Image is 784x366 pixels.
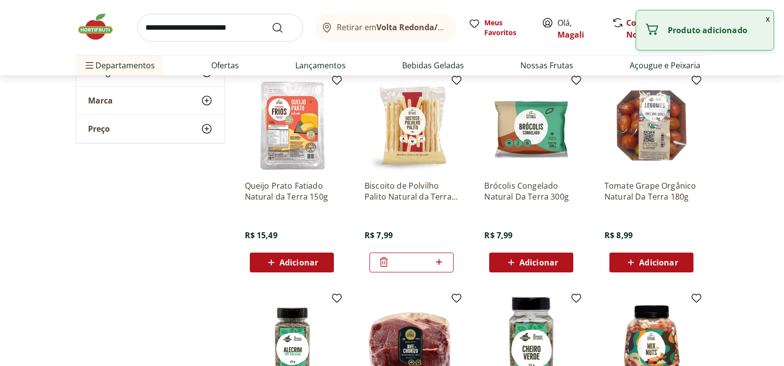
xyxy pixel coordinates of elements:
[245,78,339,172] img: Queijo Prato Fatiado Natural da Terra 150g
[520,59,573,71] a: Nossas Frutas
[604,78,698,172] img: Tomate Grape Orgânico Natural Da Terra 180g
[84,53,155,77] span: Departamentos
[245,230,277,241] span: R$ 15,49
[484,230,512,241] span: R$ 7,99
[88,124,110,134] span: Preço
[609,253,693,272] button: Adicionar
[484,180,578,202] a: Brócolis Congelado Natural Da Terra 300g
[626,17,673,40] a: Comprar Novamente
[402,59,464,71] a: Bebidas Geladas
[76,12,125,42] img: Hortifruti
[211,59,239,71] a: Ofertas
[365,180,459,202] a: Biscoito de Polvilho Palito Natural da Terra 100g
[279,259,318,266] span: Adicionar
[762,10,774,27] button: Fechar notificação
[468,18,530,38] a: Meus Favoritos
[337,23,446,32] span: Retirar em
[484,18,530,38] span: Meus Favoritos
[250,253,334,272] button: Adicionar
[557,29,584,40] a: Magali
[365,230,393,241] span: R$ 7,99
[639,259,678,266] span: Adicionar
[484,78,578,172] img: Brócolis Congelado Natural Da Terra 300g
[295,59,346,71] a: Lançamentos
[604,180,698,202] a: Tomate Grape Orgânico Natural Da Terra 180g
[272,22,295,34] button: Submit Search
[365,78,459,172] img: Biscoito de Polvilho Palito Natural da Terra 100g
[76,115,225,143] button: Preço
[76,87,225,114] button: Marca
[630,59,700,71] a: Açougue e Peixaria
[137,14,303,42] input: search
[376,22,519,33] b: Volta Redonda/[GEOGRAPHIC_DATA]
[84,53,95,77] button: Menu
[88,96,113,105] span: Marca
[315,14,457,42] button: Retirar emVolta Redonda/[GEOGRAPHIC_DATA]
[245,180,339,202] a: Queijo Prato Fatiado Natural da Terra 150g
[519,259,558,266] span: Adicionar
[557,17,601,41] span: Olá,
[489,253,573,272] button: Adicionar
[668,25,766,35] p: Produto adicionado
[604,230,633,241] span: R$ 8,99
